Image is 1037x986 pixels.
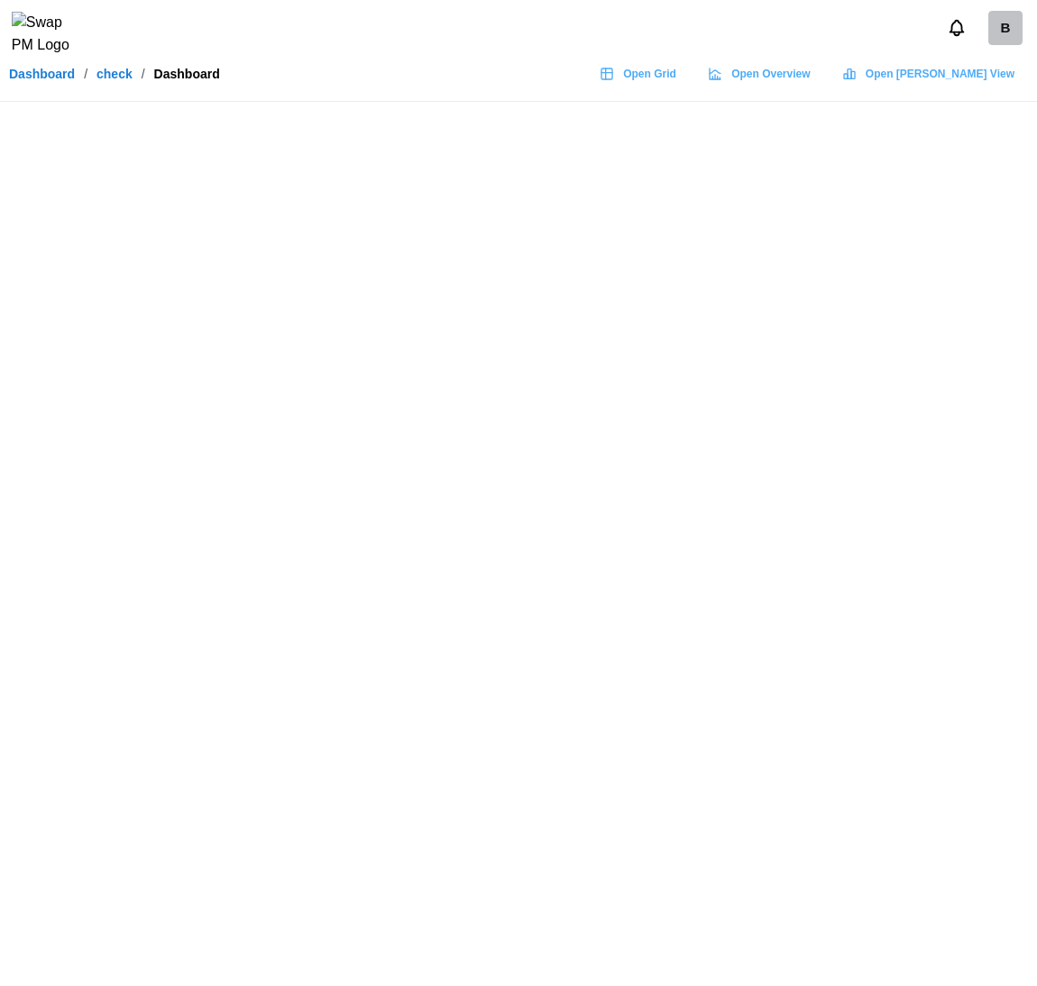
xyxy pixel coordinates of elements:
[941,13,972,43] button: Notifications
[699,60,824,87] a: Open Overview
[866,61,1014,87] span: Open [PERSON_NAME] View
[154,68,220,80] div: Dashboard
[84,68,87,80] div: /
[12,12,85,57] img: Swap PM Logo
[96,68,133,80] a: check
[988,11,1023,45] a: billingcheck4
[833,60,1028,87] a: Open [PERSON_NAME] View
[591,60,690,87] a: Open Grid
[623,61,676,87] span: Open Grid
[988,11,1023,45] div: B
[9,68,75,80] a: Dashboard
[142,68,145,80] div: /
[731,61,810,87] span: Open Overview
